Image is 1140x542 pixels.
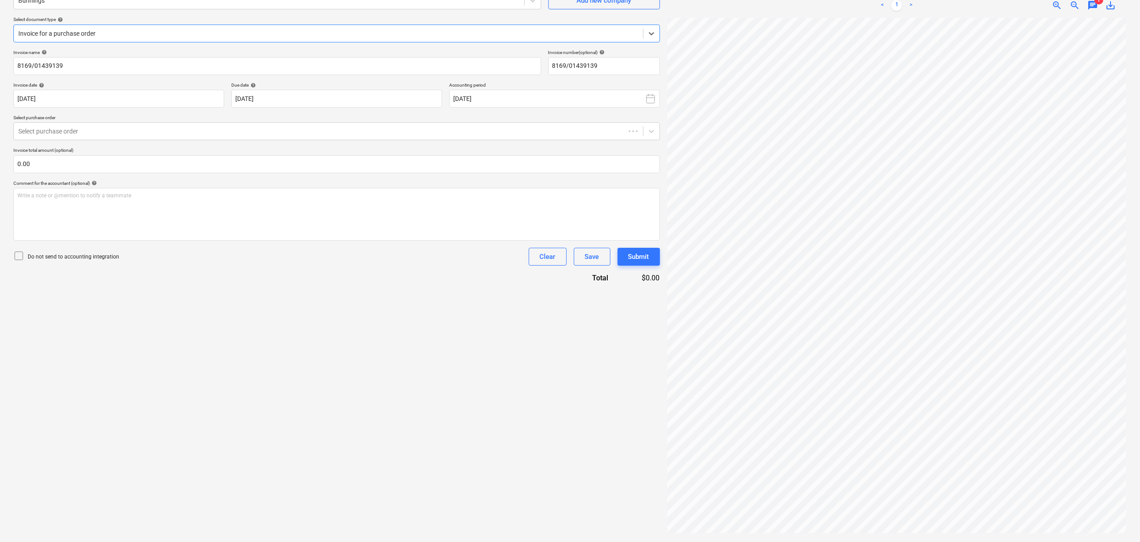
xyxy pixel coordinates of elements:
[231,82,442,88] div: Due date
[231,90,442,108] input: Due date not specified
[13,147,660,155] p: Invoice total amount (optional)
[13,82,224,88] div: Invoice date
[13,155,660,173] input: Invoice total amount (optional)
[37,83,44,88] span: help
[13,57,541,75] input: Invoice name
[56,17,63,22] span: help
[544,273,622,283] div: Total
[13,50,541,55] div: Invoice name
[13,115,660,122] p: Select purchase order
[40,50,47,55] span: help
[540,251,555,263] div: Clear
[249,83,256,88] span: help
[622,273,660,283] div: $0.00
[598,50,605,55] span: help
[618,248,660,266] button: Submit
[13,17,660,22] div: Select document type
[13,180,660,186] div: Comment for the accountant (optional)
[449,82,660,90] p: Accounting period
[548,50,660,55] div: Invoice number (optional)
[529,248,567,266] button: Clear
[449,90,660,108] button: [DATE]
[585,251,599,263] div: Save
[90,180,97,186] span: help
[574,248,610,266] button: Save
[28,253,119,261] p: Do not send to accounting integration
[628,251,649,263] div: Submit
[548,57,660,75] input: Invoice number
[13,90,224,108] input: Invoice date not specified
